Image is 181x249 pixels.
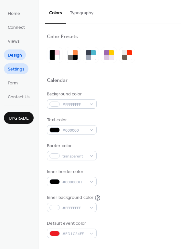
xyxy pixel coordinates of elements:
[8,10,20,17] span: Home
[47,143,95,149] div: Border color
[62,101,86,108] span: #FFFFFFFF
[8,94,30,101] span: Contact Us
[4,36,24,46] a: Views
[8,80,18,87] span: Form
[62,231,86,237] span: #ED1C24FF
[47,91,95,98] div: Background color
[47,220,95,227] div: Default event color
[47,168,95,175] div: Inner border color
[4,91,34,102] a: Contact Us
[4,63,28,74] a: Settings
[47,34,78,40] div: Color Presets
[8,24,25,31] span: Connect
[8,66,25,73] span: Settings
[8,38,20,45] span: Views
[4,22,29,32] a: Connect
[4,77,22,88] a: Form
[47,194,93,201] div: Inner background color
[62,153,86,160] span: transparent
[4,8,24,18] a: Home
[47,77,68,84] div: Calendar
[4,112,34,124] button: Upgrade
[47,117,95,124] div: Text color
[8,52,22,59] span: Design
[62,127,86,134] span: #000000
[62,179,86,186] span: #000000FF
[62,205,86,211] span: #FFFFFFFF
[4,49,26,60] a: Design
[9,115,29,122] span: Upgrade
